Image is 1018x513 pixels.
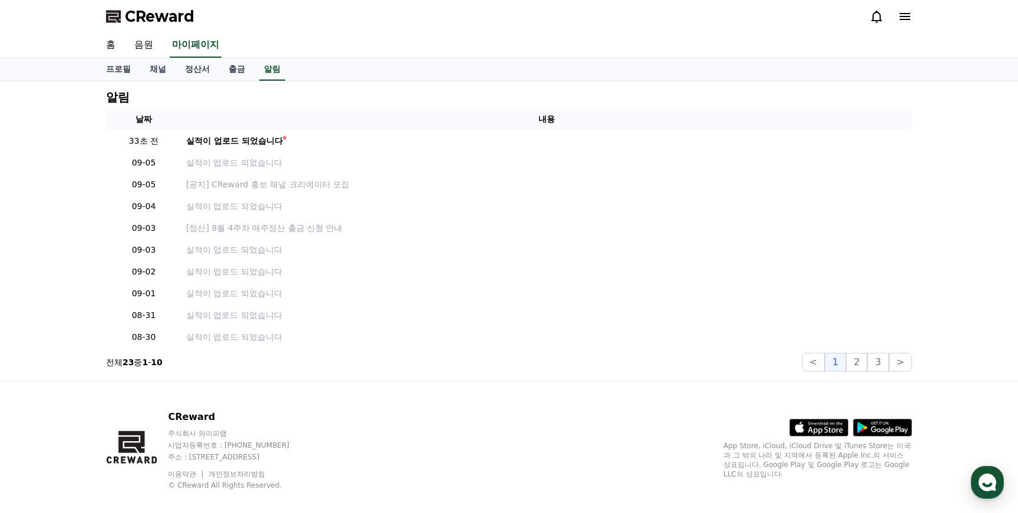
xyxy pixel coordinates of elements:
a: 설정 [152,373,226,403]
a: 개인정보처리방침 [209,470,265,478]
p: 33초 전 [111,135,177,147]
a: 실적이 업로드 되었습니다 [186,200,907,213]
a: [정산] 8월 4주차 매주정산 출금 신청 안내 [186,222,907,234]
button: 3 [867,353,888,372]
p: 사업자등록번호 : [PHONE_NUMBER] [168,441,312,450]
p: © CReward All Rights Reserved. [168,481,312,490]
a: 실적이 업로드 되었습니다 [186,244,907,256]
a: 홈 [4,373,78,403]
a: 프로필 [97,58,140,81]
a: CReward [106,7,194,26]
p: 08-31 [111,309,177,322]
div: 실적이 업로드 되었습니다 [186,135,283,147]
a: 채널 [140,58,176,81]
button: 1 [825,353,846,372]
a: 실적이 업로드 되었습니다 [186,135,907,147]
strong: 23 [123,358,134,367]
p: CReward [168,410,312,424]
p: 주식회사 와이피랩 [168,429,312,438]
p: 09-01 [111,287,177,300]
p: 09-03 [111,222,177,234]
h4: 알림 [106,91,130,104]
a: 출금 [219,58,254,81]
a: 정산서 [176,58,219,81]
span: 대화 [108,392,122,401]
p: 09-04 [111,200,177,213]
th: 날짜 [106,108,181,130]
a: 실적이 업로드 되었습니다 [186,266,907,278]
p: 전체 중 - [106,356,163,368]
a: 음원 [125,33,163,58]
button: 2 [846,353,867,372]
a: [공지] CReward 홍보 채널 크리에이터 모집 [186,178,907,191]
p: 주소 : [STREET_ADDRESS] [168,452,312,462]
a: 홈 [97,33,125,58]
p: 09-03 [111,244,177,256]
span: CReward [125,7,194,26]
strong: 1 [142,358,148,367]
a: 대화 [78,373,152,403]
p: 08-30 [111,331,177,343]
button: < [802,353,825,372]
a: 알림 [259,58,285,81]
a: 실적이 업로드 되었습니다 [186,157,907,169]
a: 실적이 업로드 되었습니다 [186,331,907,343]
a: 이용약관 [168,470,205,478]
span: 설정 [182,391,196,401]
p: 09-05 [111,157,177,169]
span: 홈 [37,391,44,401]
a: 실적이 업로드 되었습니다 [186,309,907,322]
p: 09-02 [111,266,177,278]
button: > [889,353,912,372]
strong: 10 [151,358,162,367]
p: 09-05 [111,178,177,191]
th: 내용 [181,108,912,130]
a: 마이페이지 [170,33,222,58]
p: App Store, iCloud, iCloud Drive 및 iTunes Store는 미국과 그 밖의 나라 및 지역에서 등록된 Apple Inc.의 서비스 상표입니다. Goo... [723,441,912,479]
a: 실적이 업로드 되었습니다 [186,287,907,300]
